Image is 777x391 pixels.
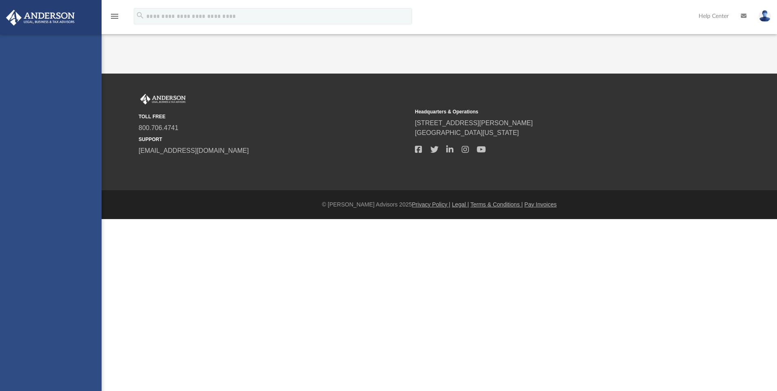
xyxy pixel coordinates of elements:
small: Headquarters & Operations [415,108,686,115]
a: [GEOGRAPHIC_DATA][US_STATE] [415,129,519,136]
a: Pay Invoices [524,201,556,208]
small: SUPPORT [139,136,409,143]
img: User Pic [759,10,771,22]
small: TOLL FREE [139,113,409,120]
a: Legal | [452,201,469,208]
a: 800.706.4741 [139,124,178,131]
a: [STREET_ADDRESS][PERSON_NAME] [415,119,533,126]
a: Terms & Conditions | [471,201,523,208]
img: Anderson Advisors Platinum Portal [139,94,187,104]
i: menu [110,11,119,21]
i: search [136,11,145,20]
img: Anderson Advisors Platinum Portal [4,10,77,26]
a: menu [110,15,119,21]
a: Privacy Policy | [412,201,451,208]
a: [EMAIL_ADDRESS][DOMAIN_NAME] [139,147,249,154]
div: © [PERSON_NAME] Advisors 2025 [102,200,777,209]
